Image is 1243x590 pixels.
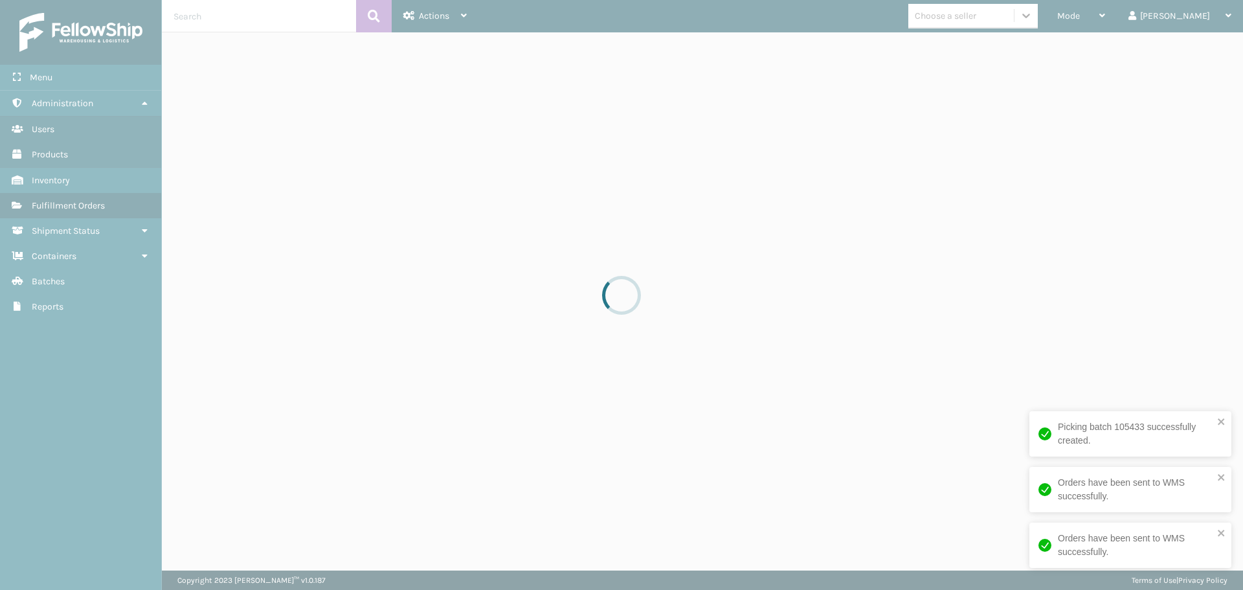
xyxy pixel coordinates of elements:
button: close [1217,472,1226,484]
div: Picking batch 105433 successfully created. [1058,420,1213,448]
button: close [1217,528,1226,540]
div: Orders have been sent to WMS successfully. [1058,476,1213,503]
div: Orders have been sent to WMS successfully. [1058,532,1213,559]
button: close [1217,416,1226,429]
